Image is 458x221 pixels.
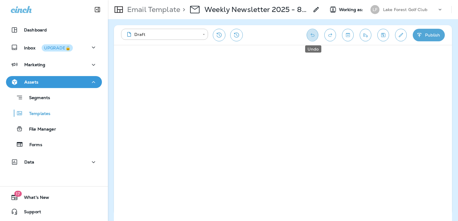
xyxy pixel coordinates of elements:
[6,59,102,71] button: Marketing
[342,29,354,41] button: Toggle preview
[6,91,102,104] button: Segments
[370,5,379,14] div: LF
[6,76,102,88] button: Assets
[24,80,38,84] p: Assets
[395,29,407,41] button: Edit details
[413,29,445,41] button: Publish
[6,41,102,53] button: InboxUPGRADE🔒
[44,46,70,50] div: UPGRADE🔒
[24,44,73,51] p: Inbox
[339,7,364,12] span: Working as:
[204,5,309,14] p: Weekly Newsletter 2025 - 8/26
[24,160,34,164] p: Data
[6,156,102,168] button: Data
[23,111,50,117] p: Templates
[24,28,47,32] p: Dashboard
[125,31,198,37] div: Draft
[125,5,180,14] p: Email Template
[23,95,50,101] p: Segments
[14,191,22,197] span: 17
[6,206,102,218] button: Support
[324,29,336,41] button: Redo
[230,29,243,41] button: View Changelog
[307,29,318,41] button: Undo
[383,7,427,12] p: Lake Forest Golf Club
[23,127,56,132] p: File Manager
[213,29,225,41] button: Restore from previous version
[24,62,45,67] p: Marketing
[6,107,102,119] button: Templates
[6,138,102,151] button: Forms
[377,29,389,41] button: Save
[18,195,49,202] span: What's New
[6,122,102,135] button: File Manager
[180,5,185,14] p: >
[360,29,371,41] button: Send test email
[18,209,41,217] span: Support
[6,24,102,36] button: Dashboard
[305,46,321,53] div: Undo
[23,142,42,148] p: Forms
[42,44,73,52] button: UPGRADE🔒
[89,4,106,16] button: Collapse Sidebar
[6,191,102,203] button: 17What's New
